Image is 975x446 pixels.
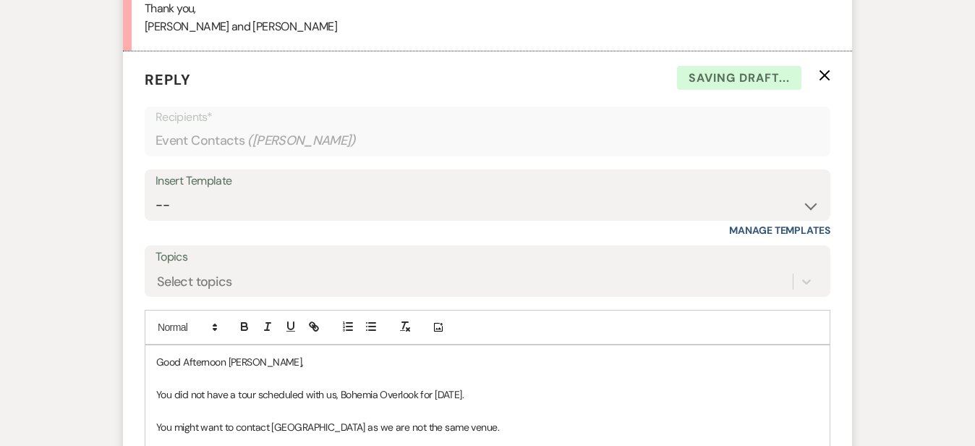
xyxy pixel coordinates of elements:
span: Reply [145,70,191,89]
p: Good Afternoon [PERSON_NAME], [156,354,819,370]
span: Saving draft... [677,66,801,91]
p: You did not have a tour scheduled with us, Bohemia Overlook for [DATE]. [156,387,819,403]
label: Topics [156,247,819,268]
div: Select topics [157,272,232,292]
p: Recipients* [156,108,819,127]
div: Event Contacts [156,127,819,155]
span: ( [PERSON_NAME] ) [247,131,356,151]
div: Insert Template [156,171,819,192]
a: Manage Templates [729,224,830,237]
p: You might want to contact [GEOGRAPHIC_DATA] as we are not the same venue. [156,419,819,435]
